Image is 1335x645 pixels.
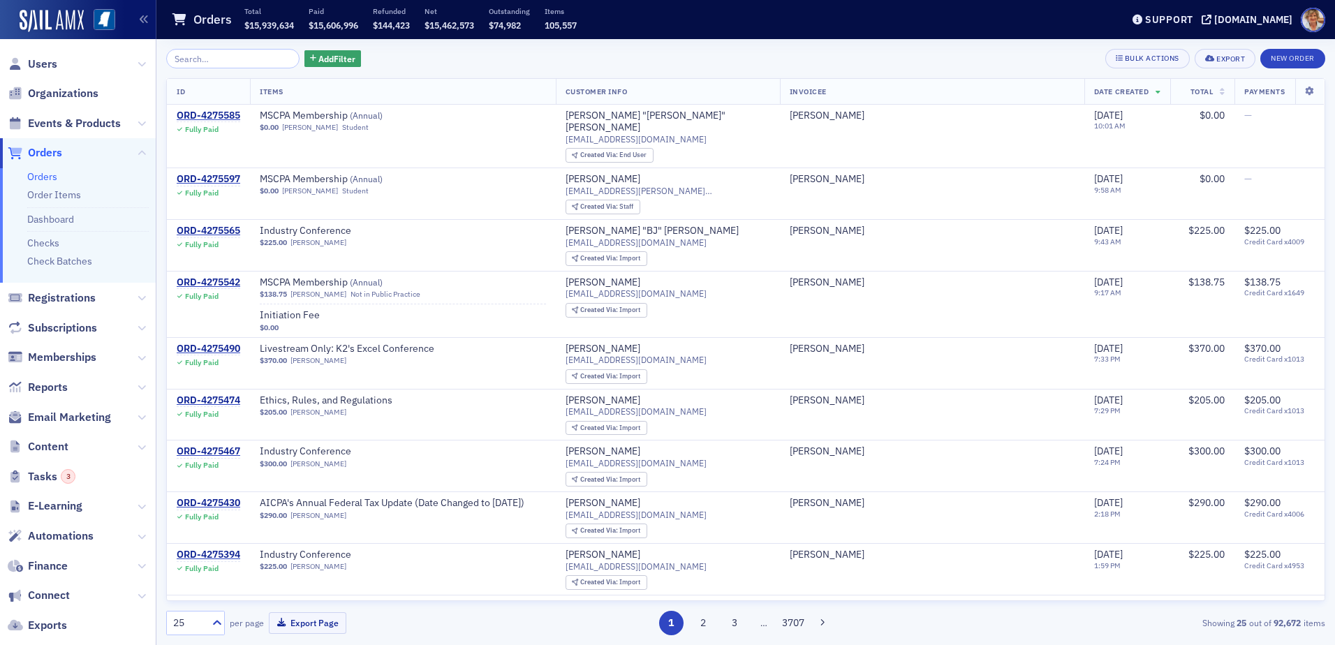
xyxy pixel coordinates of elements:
a: [PERSON_NAME] [290,238,346,247]
button: 2 [691,611,715,635]
span: $370.00 [1244,342,1281,355]
span: Events & Products [28,116,121,131]
div: Import [580,527,640,535]
span: BJ Huffstatler [790,225,1075,237]
a: Orders [8,145,62,161]
span: Created Via : [580,475,619,484]
span: Tasks [28,469,75,484]
a: ORD-4275430 [177,497,240,510]
a: Orders [27,170,57,183]
a: Registrations [8,290,96,306]
span: Devon Woodson [790,173,1075,186]
label: per page [230,616,264,629]
a: MSCPA Membership (Annual) [260,173,436,186]
span: Created Via : [580,526,619,535]
div: ORD-4275542 [177,276,240,289]
span: ID [177,87,185,96]
a: [PERSON_NAME] [282,186,338,195]
div: [PERSON_NAME] [566,173,640,186]
button: Bulk Actions [1105,49,1190,68]
div: Fully Paid [185,358,219,367]
span: Users [28,57,57,72]
span: [DATE] [1094,600,1123,612]
a: ORD-4275394 [177,549,240,561]
a: ORD-4275474 [177,394,240,407]
div: Import [580,255,640,262]
div: Created Via: Staff [566,200,640,214]
span: Abbie Hancock [790,110,1075,122]
span: $0.00 [260,323,279,332]
div: [DOMAIN_NAME] [1214,13,1292,26]
a: Exports [8,618,67,633]
strong: 25 [1234,616,1249,629]
div: [PERSON_NAME] [566,497,640,510]
span: Allen Jackson [790,497,1075,510]
span: Created Via : [580,305,619,314]
a: Subscriptions [8,320,97,336]
div: [PERSON_NAME] [790,276,864,289]
a: [PERSON_NAME] [790,173,864,186]
button: 3 [723,611,747,635]
a: Connect [8,588,70,603]
a: ORD-4275597 [177,173,240,186]
span: [EMAIL_ADDRESS][DOMAIN_NAME] [566,406,707,417]
a: Reports [8,380,68,395]
span: Memberships [28,350,96,365]
span: $74,982 [489,20,521,31]
span: $225.00 [1244,548,1281,561]
a: ORD-4275490 [177,343,240,355]
span: Credit Card x4006 [1244,510,1315,519]
a: Checks [27,237,59,249]
a: Finance [8,558,68,574]
time: 9:17 AM [1094,288,1121,297]
a: [PERSON_NAME] [790,343,864,355]
time: 1:59 PM [1094,561,1121,570]
span: $138.75 [1188,276,1225,288]
div: Fully Paid [185,564,219,573]
span: $370.00 [260,356,287,365]
time: 2:18 PM [1094,509,1121,519]
a: [PERSON_NAME] [566,445,640,458]
span: [EMAIL_ADDRESS][DOMAIN_NAME] [566,237,707,248]
span: ( Annual ) [350,276,383,288]
span: $370.00 [1188,342,1225,355]
a: [PERSON_NAME] [566,276,640,289]
span: $0.00 [260,186,279,195]
a: [PERSON_NAME] [290,459,346,468]
span: $225.00 [260,562,287,571]
a: E-Learning [8,498,82,514]
span: [EMAIL_ADDRESS][DOMAIN_NAME] [566,288,707,299]
span: Dylan Cagle [790,343,1075,355]
span: Invoicee [790,87,827,96]
span: Dylan Cagle [790,394,1075,407]
div: Import [580,579,640,586]
a: [PERSON_NAME] [790,445,864,458]
a: Content [8,439,68,454]
div: Created Via: Import [566,524,647,538]
div: Fully Paid [185,512,219,521]
h1: Orders [193,11,232,28]
a: [PERSON_NAME] [566,343,640,355]
span: MSCPA Membership [260,173,436,186]
span: Created Via : [580,371,619,380]
div: ORD-4275565 [177,225,240,237]
time: 7:33 PM [1094,354,1121,364]
div: [PERSON_NAME] [790,497,864,510]
span: D'Anna White [790,276,1075,289]
span: Reports [28,380,68,395]
a: MSCPA Membership (Annual) [260,110,436,122]
span: [DATE] [1094,172,1123,185]
div: Not in Public Practice [351,290,420,299]
img: SailAMX [20,10,84,32]
span: $205.00 [1244,394,1281,406]
span: [DATE] [1094,445,1123,457]
span: MSCPA Membership [260,276,436,289]
a: Users [8,57,57,72]
button: [DOMAIN_NAME] [1202,15,1297,24]
div: [PERSON_NAME] [790,549,864,561]
span: Dylan Cagle [790,445,1075,458]
div: Import [580,476,640,484]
